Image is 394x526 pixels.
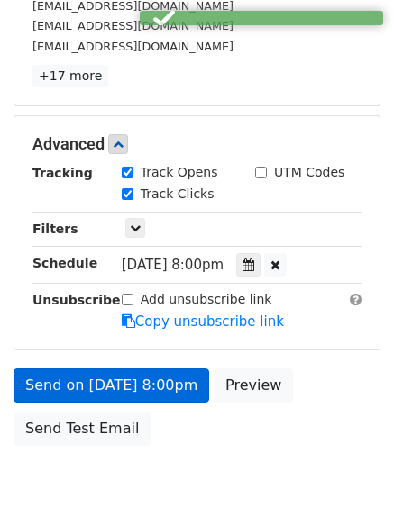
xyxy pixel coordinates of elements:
a: Preview [214,368,293,403]
strong: Filters [32,222,78,236]
a: Send Test Email [14,412,151,446]
a: Copy unsubscribe link [122,313,284,330]
h5: Advanced [32,134,362,154]
a: Send on [DATE] 8:00pm [14,368,209,403]
strong: Unsubscribe [32,293,121,307]
label: UTM Codes [274,163,344,182]
span: [DATE] 8:00pm [122,257,224,273]
strong: Schedule [32,256,97,270]
label: Track Opens [141,163,218,182]
small: [EMAIL_ADDRESS][DOMAIN_NAME] [32,40,234,53]
small: [EMAIL_ADDRESS][DOMAIN_NAME] [32,19,234,32]
label: Track Clicks [141,185,215,204]
iframe: Chat Widget [304,440,394,526]
a: +17 more [32,65,108,87]
strong: Tracking [32,166,93,180]
label: Add unsubscribe link [141,290,272,309]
